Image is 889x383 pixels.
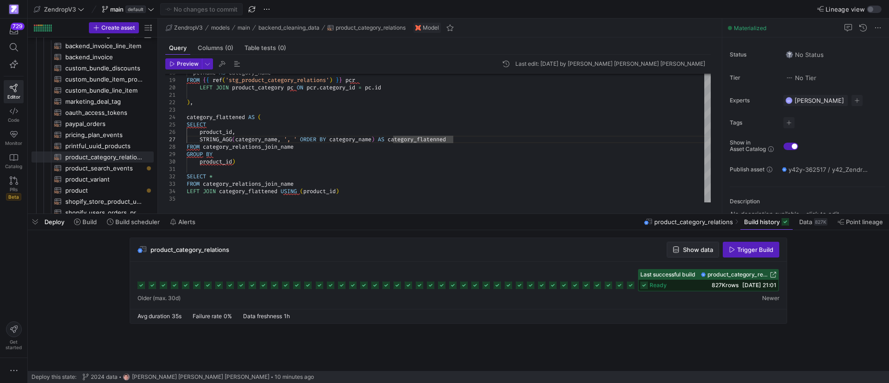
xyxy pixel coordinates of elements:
[4,80,24,103] a: Editor
[89,22,139,33] button: Create asset
[375,84,381,91] span: id
[65,63,143,74] span: custom_bundle_discounts​​​​​​​​​​
[336,188,339,195] span: )
[31,118,154,129] div: Press SPACE to select this row.
[701,271,776,278] a: product_category_relations
[783,72,819,84] button: No tierNo Tier
[4,126,24,150] a: Monitor
[203,76,206,84] span: {
[789,166,870,173] span: y42y-362517 / y42_ZendropV3_main / product_category_relations
[103,214,164,230] button: Build scheduler
[65,119,143,129] span: paypal_orders​​​​​​​​​​
[80,371,316,383] button: 2024 datahttps://storage.googleapis.com/y42-prod-data-exchange/images/G2kHvxVlt02YItTmblwfhPy4mK5...
[209,22,232,33] button: models
[165,106,175,113] div: 23
[329,76,332,84] span: )
[11,23,25,30] div: 729
[378,136,384,143] span: AS
[213,76,222,84] span: ref
[165,158,175,165] div: 30
[101,25,135,31] span: Create asset
[44,6,76,13] span: ZendropV3
[31,151,154,163] a: product_category_relations​​​​​​​​​​
[165,91,175,99] div: 21
[100,3,157,15] button: maindefault
[110,6,124,13] span: main
[70,214,101,230] button: Build
[65,207,143,218] span: shopify_users_orders_products​​​​​​​​​​
[667,242,719,257] button: Show data
[224,313,232,320] span: 0%
[187,173,206,180] span: SELECT
[742,282,776,289] span: [DATE] 21:01
[31,140,154,151] div: Press SPACE to select this row.
[165,84,175,91] div: 20
[826,6,865,13] span: Lineage view
[4,103,24,126] a: Code
[65,163,143,174] span: product_search_events​​​​​​​​​​
[31,374,76,380] span: Deploy this state:
[200,84,213,91] span: LEFT
[300,136,316,143] span: ORDER
[203,143,294,151] span: category_relations_join_name
[165,188,175,195] div: 34
[31,96,154,107] div: Press SPACE to select this row.
[65,152,143,163] span: product_category_relations​​​​​​​​​​
[150,246,229,253] span: product_category_relations
[244,45,286,51] span: Table tests
[165,128,175,136] div: 26
[200,136,232,143] span: STRING_AGG
[4,22,24,39] button: 729
[187,113,245,121] span: category_flattened
[345,76,355,84] span: pcr
[165,121,175,128] div: 25
[232,136,235,143] span: (
[200,158,232,165] span: product_id
[123,373,130,381] img: https://storage.googleapis.com/y42-prod-data-exchange/images/G2kHvxVlt02YItTmblwfhPy4mK5SfUxFU6Tr...
[281,188,297,195] span: USING
[187,180,200,188] span: FROM
[174,25,203,31] span: ZendropV3
[31,85,154,96] a: custom_bundle_line_item​​​​​​​​​​
[165,58,202,69] button: Preview
[846,218,883,226] span: Point lineage
[799,218,812,226] span: Data
[165,113,175,121] div: 24
[65,85,143,96] span: custom_bundle_line_item​​​​​​​​​​
[730,198,885,205] p: Description
[31,185,154,196] div: Press SPACE to select this row.
[6,193,21,201] span: Beta
[371,84,375,91] span: .
[225,76,329,84] span: 'stg_product_category_relations'
[31,196,154,207] div: Press SPACE to select this row.
[740,214,793,230] button: Build history
[339,76,342,84] span: }
[336,76,339,84] span: }
[65,52,143,63] span: backend_invoice​​​​​​​​​​
[31,40,154,51] div: Press SPACE to select this row.
[275,374,314,380] span: 10 minutes ago
[31,107,154,118] div: Press SPACE to select this row.
[415,25,421,31] img: undefined
[206,151,213,158] span: BY
[707,271,768,278] span: product_category_relations
[65,96,143,107] span: marketing_deal_tag​​​​​​​​​​
[297,84,303,91] span: ON
[65,196,143,207] span: shopify_store_product_unit_sold_data​​​​​​​​​​
[833,214,887,230] button: Point lineage
[166,214,200,230] button: Alerts
[336,25,406,31] span: product_category_relations
[785,97,793,104] div: GC
[31,174,154,185] div: Press SPACE to select this row.
[31,207,154,218] div: Press SPACE to select this row.
[515,61,705,67] div: Last edit: [DATE] by [PERSON_NAME] [PERSON_NAME] [PERSON_NAME]
[783,49,826,61] button: No statusNo Status
[4,318,24,354] button: Getstarted
[165,136,175,143] div: 27
[277,136,281,143] span: ,
[258,113,261,121] span: (
[232,84,284,91] span: product_category
[316,84,319,91] span: .
[780,163,872,176] button: y42y-362517 / y42_ZendropV3_main / product_category_relations
[744,218,780,226] span: Build history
